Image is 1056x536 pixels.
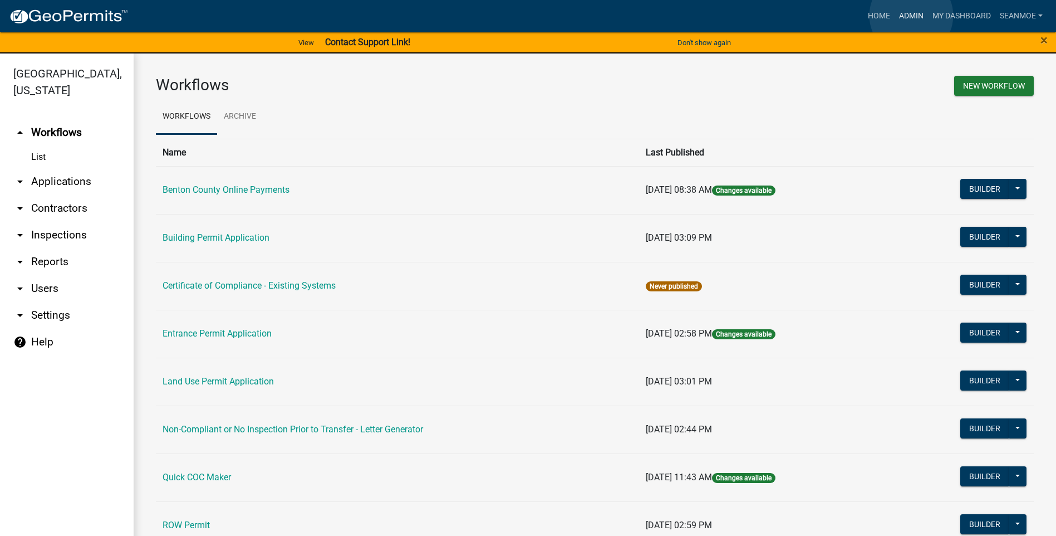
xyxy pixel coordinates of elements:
[895,6,928,27] a: Admin
[13,126,27,139] i: arrow_drop_up
[13,202,27,215] i: arrow_drop_down
[960,179,1009,199] button: Builder
[712,329,775,339] span: Changes available
[712,473,775,483] span: Changes available
[156,139,639,166] th: Name
[673,33,735,52] button: Don't show again
[863,6,895,27] a: Home
[13,255,27,269] i: arrow_drop_down
[13,335,27,349] i: help
[646,424,712,435] span: [DATE] 02:44 PM
[646,520,712,530] span: [DATE] 02:59 PM
[712,186,775,196] span: Changes available
[156,76,587,95] h3: Workflows
[163,520,210,530] a: ROW Permit
[1040,32,1048,48] span: ×
[960,514,1009,534] button: Builder
[646,328,712,339] span: [DATE] 02:58 PM
[163,376,274,387] a: Land Use Permit Application
[163,232,269,243] a: Building Permit Application
[646,472,712,483] span: [DATE] 11:43 AM
[954,76,1034,96] button: New Workflow
[995,6,1047,27] a: SeanMoe
[13,175,27,188] i: arrow_drop_down
[646,281,702,291] span: Never published
[646,376,712,387] span: [DATE] 03:01 PM
[325,37,410,47] strong: Contact Support Link!
[217,99,263,135] a: Archive
[13,282,27,295] i: arrow_drop_down
[163,472,231,483] a: Quick COC Maker
[960,371,1009,391] button: Builder
[960,227,1009,247] button: Builder
[639,139,892,166] th: Last Published
[13,228,27,242] i: arrow_drop_down
[1040,33,1048,47] button: Close
[163,328,272,339] a: Entrance Permit Application
[163,280,336,291] a: Certificate of Compliance - Existing Systems
[646,184,712,195] span: [DATE] 08:38 AM
[294,33,318,52] a: View
[163,184,289,195] a: Benton County Online Payments
[960,466,1009,486] button: Builder
[646,232,712,243] span: [DATE] 03:09 PM
[960,323,1009,343] button: Builder
[156,99,217,135] a: Workflows
[960,418,1009,438] button: Builder
[928,6,995,27] a: My Dashboard
[13,309,27,322] i: arrow_drop_down
[960,275,1009,295] button: Builder
[163,424,423,435] a: Non-Compliant or No Inspection Prior to Transfer - Letter Generator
